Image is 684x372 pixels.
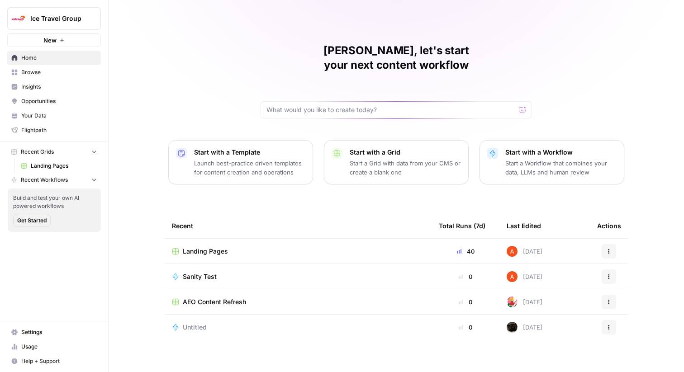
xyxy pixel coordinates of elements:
[7,33,101,47] button: New
[597,213,621,238] div: Actions
[7,354,101,368] button: Help + Support
[7,123,101,137] a: Flightpath
[7,94,101,108] a: Opportunities
[21,343,97,351] span: Usage
[21,126,97,134] span: Flightpath
[172,213,424,238] div: Recent
[183,323,207,332] span: Untitled
[7,325,101,339] a: Settings
[13,194,95,210] span: Build and test your own AI powered workflows
[7,145,101,159] button: Recent Grids
[172,272,424,281] a: Sanity Test
[194,148,305,157] p: Start with a Template
[17,217,47,225] span: Get Started
[505,148,617,157] p: Start with a Workflow
[507,246,518,257] img: cje7zb9ux0f2nqyv5qqgv3u0jxek
[350,159,461,177] p: Start a Grid with data from your CMS or create a blank one
[439,323,492,332] div: 0
[21,328,97,336] span: Settings
[7,65,101,80] a: Browse
[7,80,101,94] a: Insights
[350,148,461,157] p: Start with a Grid
[505,159,617,177] p: Start a Workflow that combines your data, LLMs and human review
[507,246,542,257] div: [DATE]
[13,215,51,226] button: Get Started
[21,54,97,62] span: Home
[30,14,85,23] span: Ice Travel Group
[31,162,97,170] span: Landing Pages
[21,176,68,184] span: Recent Workflows
[172,297,424,306] a: AEO Content Refresh
[507,297,542,307] div: [DATE]
[168,140,313,184] button: Start with a TemplateLaunch best-practice driven templates for content creation and operations
[21,83,97,91] span: Insights
[7,339,101,354] a: Usage
[17,159,101,173] a: Landing Pages
[21,68,97,76] span: Browse
[439,272,492,281] div: 0
[21,148,54,156] span: Recent Grids
[324,140,469,184] button: Start with a GridStart a Grid with data from your CMS or create a blank one
[7,173,101,187] button: Recent Workflows
[172,323,424,332] a: Untitled
[10,10,27,27] img: Ice Travel Group Logo
[480,140,624,184] button: Start with a WorkflowStart a Workflow that combines your data, LLMs and human review
[7,7,101,30] button: Workspace: Ice Travel Group
[183,247,228,256] span: Landing Pages
[507,322,518,333] img: a7wp29i4q9fg250eipuu1edzbiqn
[21,97,97,105] span: Opportunities
[507,322,542,333] div: [DATE]
[261,43,532,72] h1: [PERSON_NAME], let's start your next content workflow
[43,36,57,45] span: New
[266,105,515,114] input: What would you like to create today?
[7,51,101,65] a: Home
[183,272,217,281] span: Sanity Test
[439,297,492,306] div: 0
[439,247,492,256] div: 40
[194,159,305,177] p: Launch best-practice driven templates for content creation and operations
[172,247,424,256] a: Landing Pages
[439,213,485,238] div: Total Runs (7d)
[507,271,542,282] div: [DATE]
[183,297,246,306] span: AEO Content Refresh
[507,297,518,307] img: bumscs0cojt2iwgacae5uv0980n9
[7,108,101,123] a: Your Data
[21,112,97,120] span: Your Data
[507,213,541,238] div: Last Edited
[21,357,97,365] span: Help + Support
[507,271,518,282] img: cje7zb9ux0f2nqyv5qqgv3u0jxek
